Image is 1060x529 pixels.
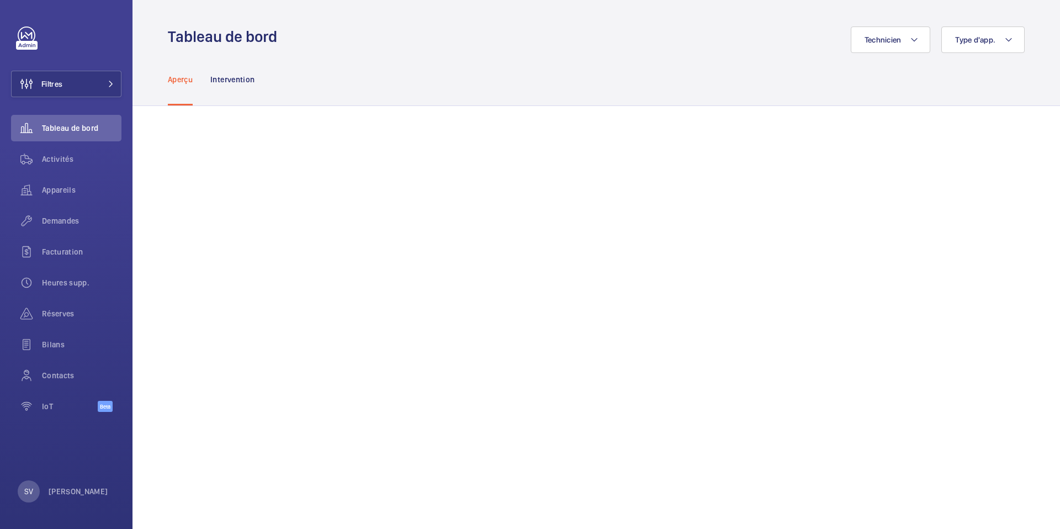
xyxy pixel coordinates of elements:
button: Type d'app. [941,27,1025,53]
button: Technicien [851,27,931,53]
h1: Tableau de bord [168,27,284,47]
span: Réserves [42,308,121,319]
span: Filtres [41,78,62,89]
span: IoT [42,401,98,412]
span: Appareils [42,184,121,195]
span: Activités [42,154,121,165]
button: Filtres [11,71,121,97]
span: Technicien [865,35,902,44]
span: Beta [98,401,113,412]
span: Bilans [42,339,121,350]
p: Intervention [210,74,255,85]
p: SV [24,486,33,497]
p: [PERSON_NAME] [49,486,108,497]
span: Heures supp. [42,277,121,288]
span: Tableau de bord [42,123,121,134]
span: Type d'app. [955,35,995,44]
span: Demandes [42,215,121,226]
span: Facturation [42,246,121,257]
p: Aperçu [168,74,193,85]
span: Contacts [42,370,121,381]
